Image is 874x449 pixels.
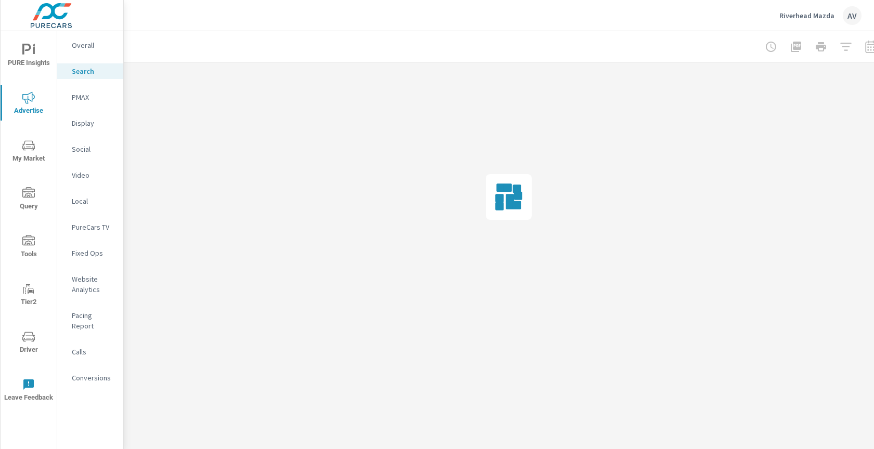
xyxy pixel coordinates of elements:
span: Driver [4,331,54,356]
div: Search [57,63,123,79]
p: PureCars TV [72,222,115,232]
p: Fixed Ops [72,248,115,258]
p: Search [72,66,115,76]
div: Conversions [57,370,123,386]
p: Calls [72,347,115,357]
div: Calls [57,344,123,360]
div: Fixed Ops [57,245,123,261]
div: PMAX [57,89,123,105]
p: Conversions [72,373,115,383]
div: Display [57,115,123,131]
div: Social [57,141,123,157]
div: Pacing Report [57,308,123,334]
p: Display [72,118,115,128]
p: Pacing Report [72,310,115,331]
div: Video [57,167,123,183]
span: PURE Insights [4,44,54,69]
p: Local [72,196,115,206]
span: Query [4,187,54,213]
p: Website Analytics [72,274,115,295]
p: PMAX [72,92,115,102]
div: PureCars TV [57,219,123,235]
span: Leave Feedback [4,378,54,404]
div: Website Analytics [57,271,123,297]
div: Local [57,193,123,209]
span: My Market [4,139,54,165]
span: Tier2 [4,283,54,308]
div: nav menu [1,31,57,414]
span: Advertise [4,91,54,117]
p: Social [72,144,115,154]
p: Video [72,170,115,180]
span: Tools [4,235,54,260]
div: AV [843,6,862,25]
p: Overall [72,40,115,50]
div: Overall [57,37,123,53]
p: Riverhead Mazda [779,11,834,20]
